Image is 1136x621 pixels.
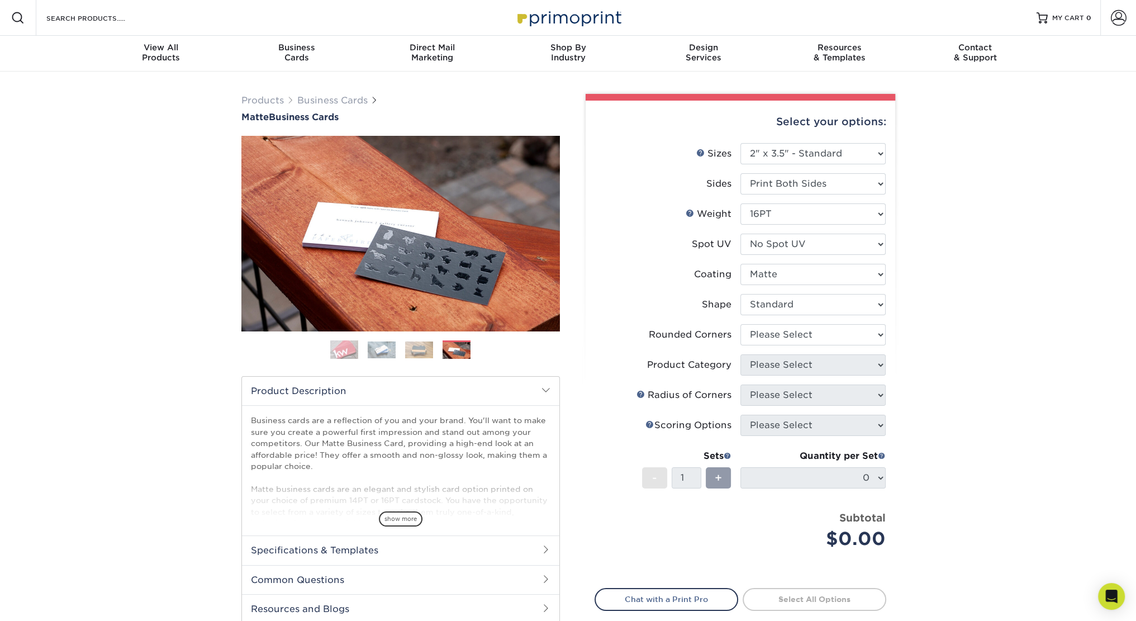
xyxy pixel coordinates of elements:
[242,535,559,565] h2: Specifications & Templates
[740,449,886,463] div: Quantity per Set
[297,95,368,106] a: Business Cards
[642,449,731,463] div: Sets
[743,588,886,610] a: Select All Options
[772,42,907,53] span: Resources
[907,42,1043,53] span: Contact
[500,42,636,63] div: Industry
[93,42,229,53] span: View All
[242,377,559,405] h2: Product Description
[907,36,1043,72] a: Contact& Support
[694,268,731,281] div: Coating
[636,42,772,53] span: Design
[696,147,731,160] div: Sizes
[652,470,657,486] span: -
[512,6,624,30] img: Primoprint
[636,42,772,63] div: Services
[500,36,636,72] a: Shop ByIndustry
[229,36,364,72] a: BusinessCards
[706,177,731,191] div: Sides
[772,36,907,72] a: Resources& Templates
[229,42,364,53] span: Business
[364,42,500,53] span: Direct Mail
[686,207,731,221] div: Weight
[636,388,731,402] div: Radius of Corners
[241,136,560,331] img: Matte 04
[241,112,560,122] h1: Business Cards
[772,42,907,63] div: & Templates
[242,565,559,594] h2: Common Questions
[379,511,422,527] span: show more
[364,36,500,72] a: Direct MailMarketing
[1086,14,1091,22] span: 0
[93,36,229,72] a: View AllProducts
[1052,13,1084,23] span: MY CART
[500,42,636,53] span: Shop By
[647,358,731,372] div: Product Category
[645,419,731,432] div: Scoring Options
[702,298,731,311] div: Shape
[443,342,470,359] img: Business Cards 04
[3,587,95,617] iframe: Google Customer Reviews
[649,328,731,342] div: Rounded Corners
[45,11,154,25] input: SEARCH PRODUCTS.....
[839,511,886,524] strong: Subtotal
[749,525,886,552] div: $0.00
[93,42,229,63] div: Products
[692,238,731,251] div: Spot UV
[229,42,364,63] div: Cards
[241,95,284,106] a: Products
[405,342,433,358] img: Business Cards 03
[368,342,396,358] img: Business Cards 02
[251,415,550,574] p: Business cards are a reflection of you and your brand. You'll want to make sure you create a powe...
[241,112,560,122] a: MatteBusiness Cards
[364,42,500,63] div: Marketing
[907,42,1043,63] div: & Support
[595,588,738,610] a: Chat with a Print Pro
[715,470,722,486] span: +
[330,336,358,364] img: Business Cards 01
[595,101,886,143] div: Select your options:
[1098,583,1125,610] div: Open Intercom Messenger
[241,112,269,122] span: Matte
[636,36,772,72] a: DesignServices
